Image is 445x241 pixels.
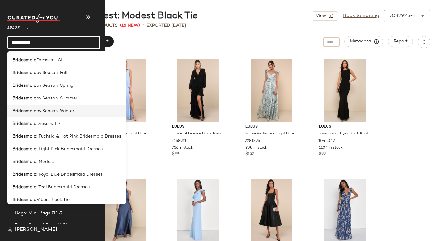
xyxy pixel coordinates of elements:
span: by Season: Fall [36,70,67,76]
button: View [312,11,338,21]
span: Lulus [319,124,371,130]
span: by Season: Winter [36,108,74,114]
img: 11678881_1045042.jpg [314,59,376,122]
span: • [142,22,144,29]
span: Dresses: LP [36,120,60,127]
span: Lulus [172,124,224,130]
button: Metadata [345,36,383,47]
span: Dresses - ALL [36,57,66,64]
img: svg%3e [7,227,12,232]
b: Bridesmaid [12,108,36,114]
span: : Modest [36,159,54,165]
span: Love In Your Eyes Black Knotted Mermaid Maxi Dress [318,131,371,137]
b: Bridesmaid [12,184,36,191]
b: Bridesmaid [12,133,36,140]
b: Bridesmaid [12,57,36,64]
a: Back to Editing [343,12,379,20]
span: : Teal Bridesmaid Dresses [36,184,90,191]
img: cfy_white_logo.C9jOOHJF.svg [7,14,60,23]
span: 1045042 [318,138,335,144]
span: 736 in stock [172,145,193,151]
span: Metadata [350,39,378,44]
b: Bridesmaid [12,120,36,127]
span: 1104 in stock [319,145,343,151]
span: 2281396 [245,138,260,144]
img: 11137781_2281396.jpg [240,59,303,122]
span: by Season: Spring [36,82,74,89]
span: 988 in stock [245,145,267,151]
b: Bridesmaid [12,82,36,89]
b: Bridesmaid [12,171,36,178]
p: Exported [DATE] [146,22,186,29]
span: (16 New) [120,22,140,29]
span: Vibes: Black Tie [36,197,70,203]
span: [PERSON_NAME] [15,226,57,234]
span: : Fuchsia & Hot Pink Bridesmaid Dresses [36,133,121,140]
span: 2468911 [172,138,186,144]
button: Report [388,36,413,47]
div: v082925-1 [389,12,415,20]
b: Bridesmaid [12,146,36,152]
img: 12230121_2468911.jpg [167,59,229,122]
b: Bridesmaid [12,95,36,102]
span: (40) [57,222,67,229]
span: Lulus [7,21,20,32]
span: Soiree Perfection Light Blue Floral Ruffled Tiered Maxi Dress [245,131,297,137]
b: Bridesmaid [12,70,36,76]
span: : Royal Blue Bridesmaid Dresses [36,171,103,178]
b: Bridesmaid [12,159,36,165]
b: Bridesmaid [12,197,36,203]
span: $99 [319,151,326,157]
span: by Season: Summer [36,95,77,102]
span: Bags: Mini Bags [15,210,50,217]
div: Wedding Guest: Modest Black Tie [40,10,198,22]
span: View [315,14,326,19]
span: $99 [172,151,179,157]
span: Lulus [245,124,298,130]
span: $152 [245,151,254,157]
span: Bags: School Bags [15,222,57,229]
span: Graceful Finesse Black Pleated Long Sleeve Maxi Dress [172,131,224,137]
span: Report [393,39,408,44]
span: (117) [50,210,62,217]
span: : Light Pink Bridesmaid Dresses [36,146,103,152]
